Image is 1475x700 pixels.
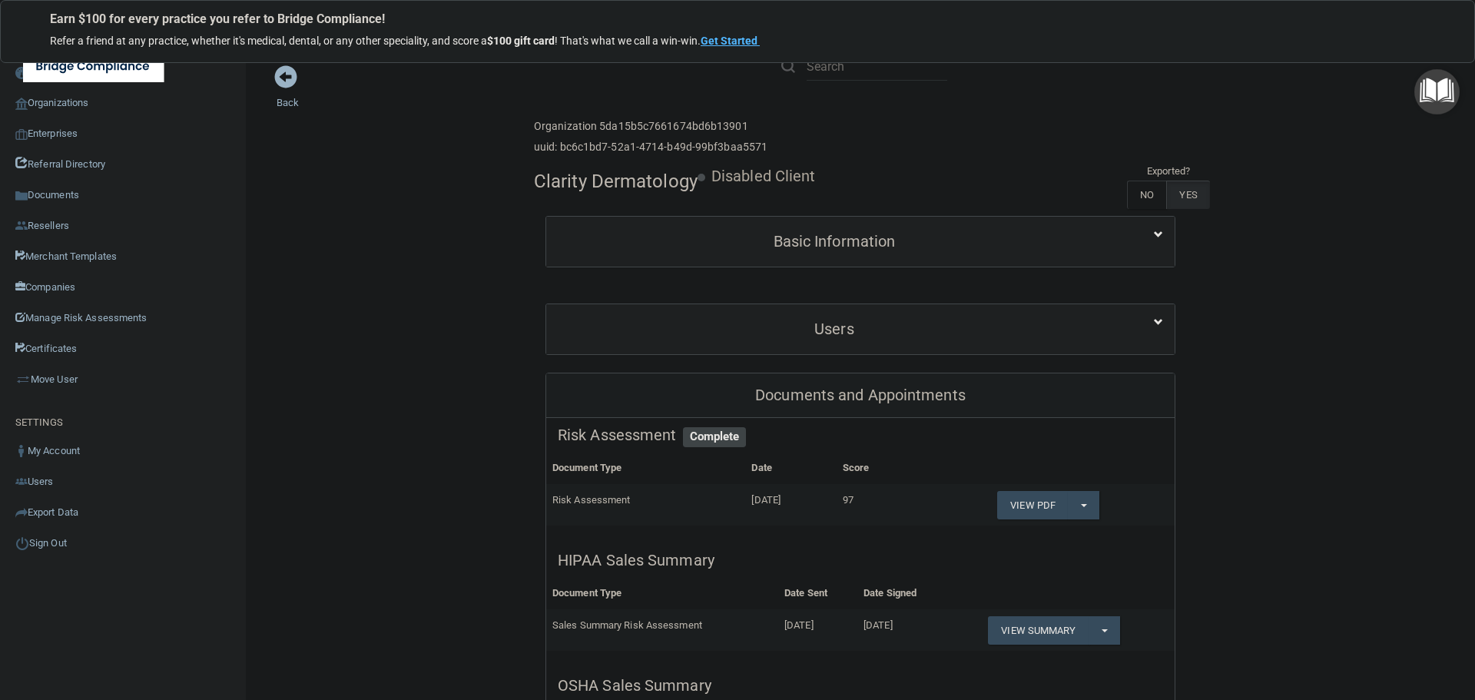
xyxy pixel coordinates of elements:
[534,171,698,191] h4: Clarity Dermatology
[546,484,745,526] td: Risk Assessment
[558,426,1163,443] h5: Risk Assessment
[558,677,1163,694] h5: OSHA Sales Summary
[546,609,778,651] td: Sales Summary Risk Assessment
[997,491,1068,519] a: View PDF
[701,35,757,47] strong: Get Started
[837,484,923,526] td: 97
[558,552,1163,569] h5: HIPAA Sales Summary
[558,312,1163,347] a: Users
[857,578,951,609] th: Date Signed
[1127,162,1210,181] td: Exported?
[15,476,28,488] img: icon-users.e205127d.png
[15,98,28,110] img: organization-icon.f8decf85.png
[15,220,28,232] img: ic_reseller.de258add.png
[555,35,701,47] span: ! That's what we call a win-win.
[558,233,1111,250] h5: Basic Information
[778,609,857,651] td: [DATE]
[701,35,760,47] a: Get Started
[23,51,164,82] img: bridge_compliance_login_screen.278c3ca4.svg
[487,35,555,47] strong: $100 gift card
[1166,181,1209,209] label: YES
[15,506,28,519] img: icon-export.b9366987.png
[15,536,29,550] img: ic_power_dark.7ecde6b1.png
[988,616,1088,645] a: View Summary
[778,578,857,609] th: Date Sent
[534,121,767,132] h6: Organization 5da15b5c7661674bd6b13901
[745,484,836,526] td: [DATE]
[15,445,28,457] img: ic_user_dark.df1a06c3.png
[1127,181,1166,209] label: NO
[683,427,747,447] span: Complete
[15,413,63,432] label: SETTINGS
[534,141,767,153] h6: uuid: bc6c1bd7-52a1-4714-b49d-99bf3baa5571
[15,372,31,387] img: briefcase.64adab9b.png
[558,224,1163,259] a: Basic Information
[558,320,1111,337] h5: Users
[546,373,1175,418] div: Documents and Appointments
[546,453,745,484] th: Document Type
[857,609,951,651] td: [DATE]
[15,129,28,140] img: enterprise.0d942306.png
[711,162,816,191] p: Disabled Client
[745,453,836,484] th: Date
[837,453,923,484] th: Score
[277,78,299,108] a: Back
[546,578,778,609] th: Document Type
[781,59,795,73] img: ic-search.3b580494.png
[50,12,1425,26] p: Earn $100 for every practice you refer to Bridge Compliance!
[15,190,28,202] img: icon-documents.8dae5593.png
[1414,69,1460,114] button: Open Resource Center
[50,35,487,47] span: Refer a friend at any practice, whether it's medical, dental, or any other speciality, and score a
[807,52,947,81] input: Search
